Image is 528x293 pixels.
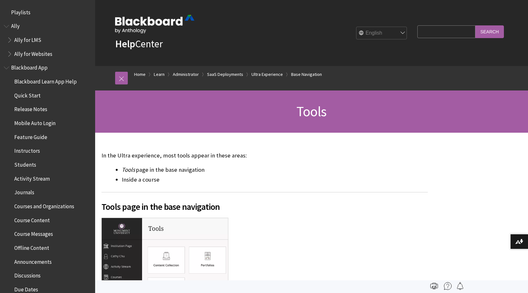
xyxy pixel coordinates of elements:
[101,151,428,160] p: In the Ultra experience, most tools appear in these areas:
[115,15,194,33] img: Blackboard by Anthology
[173,70,199,78] a: Administrator
[11,7,30,16] span: Playlists
[14,35,41,43] span: Ally for LMS
[14,173,50,182] span: Activity Stream
[14,90,41,99] span: Quick Start
[14,187,34,196] span: Journals
[291,70,322,78] a: Base Navigation
[154,70,165,78] a: Learn
[14,215,50,223] span: Course Content
[297,103,326,120] span: Tools
[14,49,52,57] span: Ally for Websites
[207,70,243,78] a: SaaS Deployments
[14,159,36,168] span: Students
[122,166,135,173] span: Tools
[14,118,55,126] span: Mobile Auto Login
[14,132,47,140] span: Feature Guide
[14,243,49,251] span: Offline Content
[122,175,428,184] li: Inside a course
[11,21,20,30] span: Ally
[456,282,464,290] img: Follow this page
[14,284,38,293] span: Due Dates
[251,70,283,78] a: Ultra Experience
[444,282,452,290] img: More help
[14,201,74,210] span: Courses and Organizations
[14,229,53,237] span: Course Messages
[115,37,163,50] a: HelpCenter
[115,37,135,50] strong: Help
[356,27,407,40] select: Site Language Selector
[430,282,438,290] img: Print
[11,63,48,71] span: Blackboard App
[14,270,41,279] span: Discussions
[122,165,428,174] li: page in the base navigation
[4,21,91,59] nav: Book outline for Anthology Ally Help
[134,70,146,78] a: Home
[14,104,47,113] span: Release Notes
[4,7,91,18] nav: Book outline for Playlists
[475,25,504,38] input: Search
[14,146,40,154] span: Instructors
[101,200,428,213] span: Tools page in the base navigation
[14,76,77,85] span: Blackboard Learn App Help
[14,256,52,265] span: Announcements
